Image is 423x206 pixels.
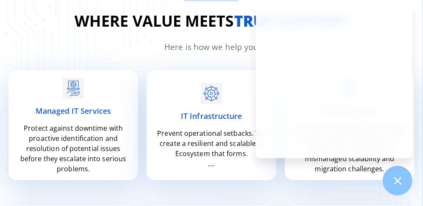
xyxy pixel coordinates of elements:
[153,128,270,169] p: Prevent operational setbacks. We create a resilient and scalable IT Ecosystem that forms. ....
[36,106,111,116] span: Managed IT Services
[256,3,412,158] iframe: Chatgenie Messenger
[234,11,348,31] strong: true support
[15,123,132,174] p: Protect against downtime with proactive identification and resolution of potential issues before ...
[181,111,242,121] span: IT Infrastructure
